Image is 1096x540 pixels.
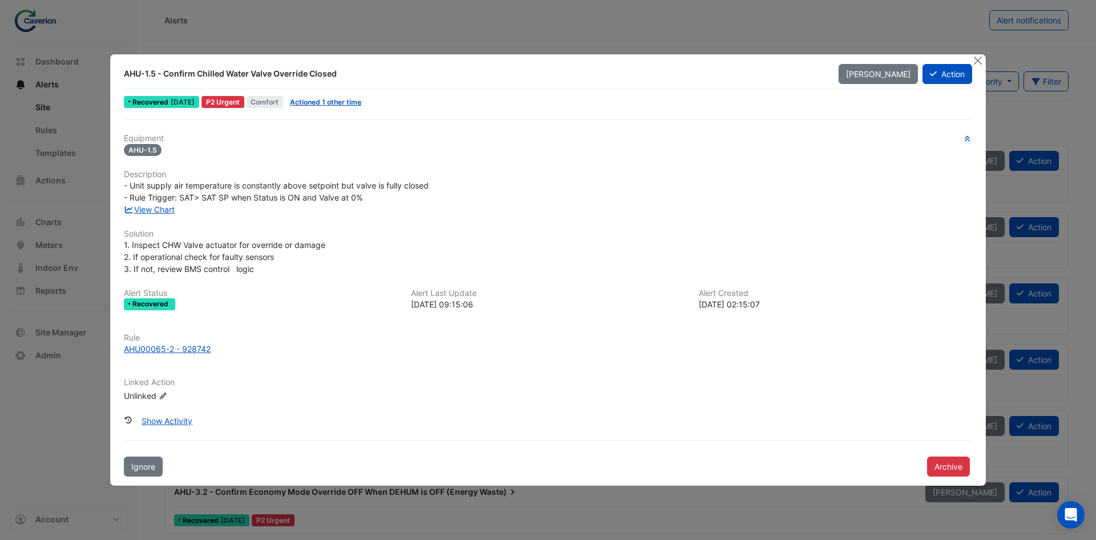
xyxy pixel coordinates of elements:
h6: Description [124,170,972,179]
h6: Equipment [124,134,972,143]
div: Open Intercom Messenger [1057,501,1085,529]
h6: Alert Status [124,289,397,298]
button: Close [972,54,984,66]
a: Actioned 1 other time [290,98,361,106]
h6: Solution [124,229,972,239]
span: Thu 28-Aug-2025 14:15 CST [171,98,195,106]
span: 1. Inspect CHW Valve actuator for override or damage 2. If operational check for faulty sensors 3... [124,240,325,274]
span: - Unit supply air temperature is constantly above setpoint but valve is fully closed - Rule Trigg... [124,181,429,202]
div: [DATE] 09:15:06 [411,298,684,310]
div: [DATE] 02:15:07 [699,298,972,310]
button: Action [922,64,972,84]
h6: Rule [124,333,972,343]
span: Ignore [131,462,155,471]
a: AHU00065-2 - 928742 [124,343,972,355]
span: AHU-1.5 [124,144,162,156]
div: Unlinked [124,389,261,401]
span: Recovered [132,99,171,106]
div: P2 Urgent [202,96,244,108]
button: [PERSON_NAME] [839,64,918,84]
h6: Linked Action [124,378,972,387]
button: Archive [927,457,970,477]
h6: Alert Created [699,289,972,298]
a: View Chart [124,205,175,214]
span: Comfort [247,96,284,108]
button: Show Activity [134,411,200,431]
div: AHU-1.5 - Confirm Chilled Water Valve Override Closed [124,68,825,79]
span: [PERSON_NAME] [846,69,910,79]
button: Ignore [124,457,163,477]
fa-icon: Edit Linked Action [159,391,167,400]
div: AHU00065-2 - 928742 [124,343,211,355]
span: Recovered [132,301,171,307]
h6: Alert Last Update [411,289,684,298]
